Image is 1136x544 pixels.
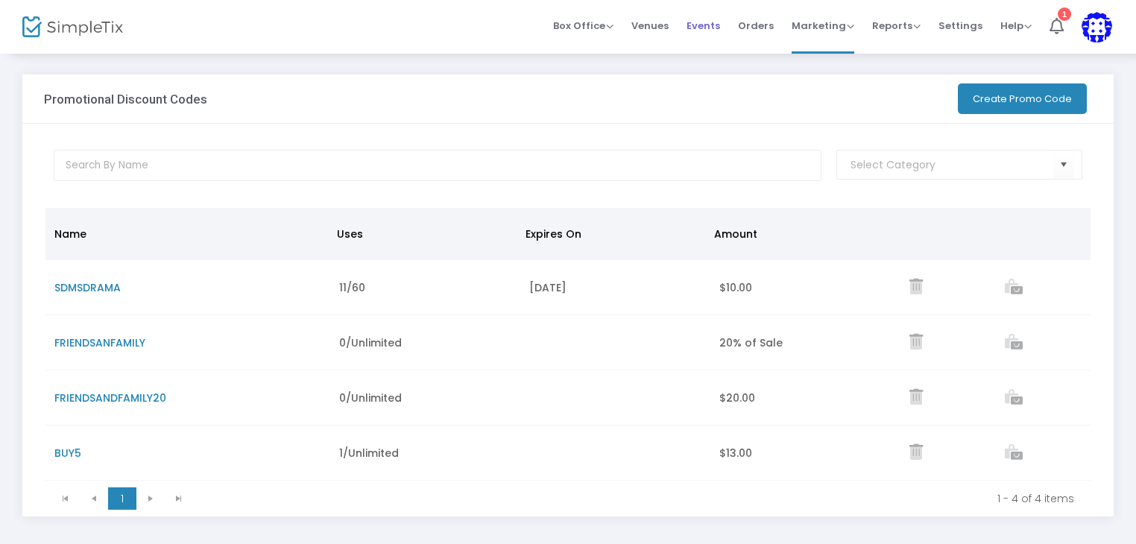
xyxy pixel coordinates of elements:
span: Uses [337,227,363,241]
span: 0/Unlimited [339,390,402,405]
span: Settings [938,7,982,45]
span: 1/Unlimited [339,446,399,461]
span: Box Office [553,19,613,33]
input: Search By Name [54,150,822,181]
a: View list of orders which used this promo code. [1005,391,1023,406]
div: Data table [45,208,1091,481]
span: 11/60 [339,280,365,295]
span: FRIENDSANFAMILY [54,335,145,350]
span: Venues [631,7,669,45]
span: 0/Unlimited [339,335,402,350]
span: Marketing [792,19,854,33]
div: [DATE] [529,280,701,295]
span: BUY5 [54,446,81,461]
a: View list of orders which used this promo code. [1005,446,1023,461]
span: 20% of Sale [719,335,783,350]
input: NO DATA FOUND [851,157,1054,173]
h3: Promotional Discount Codes [44,92,207,107]
span: Page 1 [108,487,136,510]
a: View list of orders which used this promo code. [1005,336,1023,351]
span: SDMSDRAMA [54,280,121,295]
a: View list of orders which used this promo code. [1005,281,1023,296]
kendo-pager-info: 1 - 4 of 4 items [203,491,1074,506]
button: Select [1053,150,1074,180]
span: $10.00 [719,280,752,295]
span: Amount [714,227,757,241]
div: 1 [1058,7,1071,21]
span: FRIENDSANDFAMILY20 [54,390,166,405]
span: Help [1000,19,1032,33]
span: Events [687,7,720,45]
span: $13.00 [719,446,752,461]
button: Create Promo Code [958,83,1087,114]
span: Expires On [526,227,581,241]
span: Orders [738,7,774,45]
span: Name [54,227,86,241]
span: Reports [872,19,921,33]
span: $20.00 [719,390,755,405]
